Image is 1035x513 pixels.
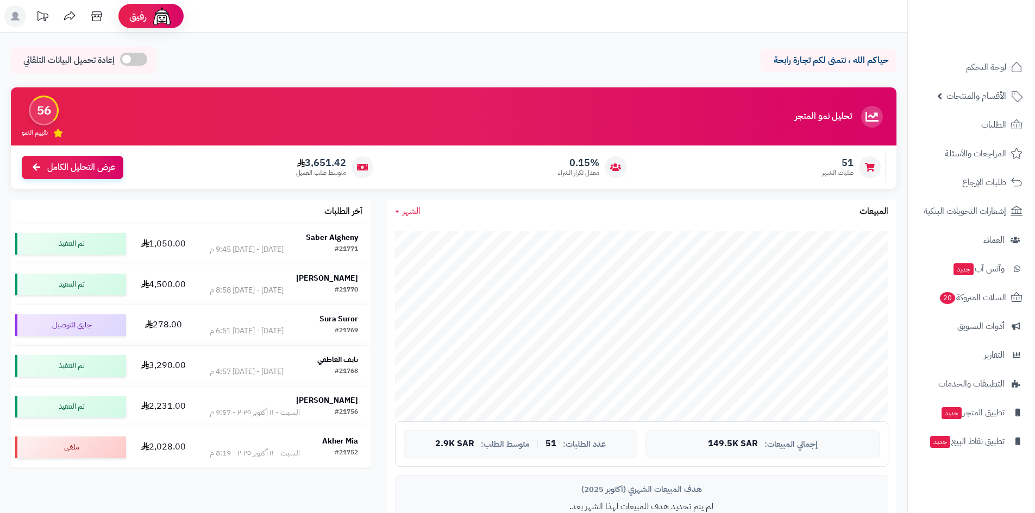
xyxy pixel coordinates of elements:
a: التطبيقات والخدمات [914,371,1028,397]
span: 3,651.42 [296,157,346,169]
div: السبت - ١١ أكتوبر ٢٠٢٥ - 8:19 م [210,448,300,459]
div: #21770 [335,285,358,296]
strong: [PERSON_NAME] [296,395,358,406]
span: المراجعات والأسئلة [945,146,1006,161]
span: وآتس آب [952,261,1005,276]
a: السلات المتروكة20 [914,284,1028,311]
span: 2.9K SAR [435,439,474,449]
span: العملاء [983,232,1005,248]
span: طلبات الشهر [822,168,854,178]
span: معدل تكرار الشراء [558,168,599,178]
a: لوحة التحكم [914,54,1028,80]
strong: Sura Suror [319,313,358,325]
span: إشعارات التحويلات البنكية [924,204,1006,219]
span: عرض التحليل الكامل [47,161,115,174]
span: طلبات الإرجاع [962,175,1006,190]
div: جاري التوصيل [15,314,126,336]
a: المراجعات والأسئلة [914,141,1028,167]
span: 149.5K SAR [708,439,758,449]
span: تطبيق نقاط البيع [929,434,1005,449]
td: 3,290.00 [130,346,197,386]
a: طلبات الإرجاع [914,169,1028,195]
div: السبت - ١١ أكتوبر ٢٠٢٥ - 9:57 م [210,407,300,418]
span: تطبيق المتجر [940,405,1005,420]
a: تطبيق المتجرجديد [914,400,1028,426]
span: إجمالي المبيعات: [764,440,818,449]
div: #21771 [335,244,358,255]
a: إشعارات التحويلات البنكية [914,198,1028,224]
a: الطلبات [914,112,1028,138]
span: الأقسام والمنتجات [946,88,1006,104]
strong: Saber Algheny [306,232,358,243]
p: لم يتم تحديد هدف للمبيعات لهذا الشهر بعد. [404,501,880,513]
span: متوسط طلب العميل [296,168,346,178]
a: تحديثات المنصة [29,5,56,30]
td: 2,028.00 [130,427,197,467]
span: | [536,440,539,448]
span: جديد [930,436,950,448]
strong: نايف العاطفي [317,354,358,365]
td: 1,050.00 [130,224,197,264]
div: #21769 [335,326,358,337]
div: تم التنفيذ [15,233,126,255]
span: التطبيقات والخدمات [938,376,1005,391]
img: ai-face.png [151,5,173,27]
span: متوسط الطلب: [481,440,530,449]
a: تطبيق نقاط البيعجديد [914,428,1028,454]
span: إعادة تحميل البيانات التلقائي [23,54,115,67]
span: جديد [942,407,962,419]
a: عرض التحليل الكامل [22,156,123,179]
div: [DATE] - [DATE] 4:57 م [210,366,284,377]
span: أدوات التسويق [957,319,1005,334]
a: العملاء [914,227,1028,253]
div: تم التنفيذ [15,355,126,377]
div: [DATE] - [DATE] 8:58 م [210,285,284,296]
td: 278.00 [130,305,197,345]
div: تم التنفيذ [15,274,126,295]
div: ملغي [15,436,126,458]
span: السلات المتروكة [939,290,1006,305]
p: حياكم الله ، نتمنى لكم تجارة رابحة [769,54,888,67]
span: 0.15% [558,157,599,169]
strong: [PERSON_NAME] [296,273,358,284]
div: #21752 [335,448,358,459]
span: جديد [954,263,974,275]
span: رفيق [129,10,147,23]
h3: المبيعات [860,207,888,217]
img: logo-2.png [961,29,1025,52]
span: الشهر [403,205,421,218]
div: هدف المبيعات الشهري (أكتوبر 2025) [404,484,880,495]
span: 20 [940,292,955,304]
div: [DATE] - [DATE] 9:45 م [210,244,284,255]
span: لوحة التحكم [966,60,1006,75]
span: عدد الطلبات: [563,440,606,449]
div: تم التنفيذ [15,396,126,417]
strong: Akher Mia [322,435,358,447]
a: التقارير [914,342,1028,368]
div: #21768 [335,366,358,377]
span: تقييم النمو [22,128,48,137]
span: 51 [545,439,556,449]
a: وآتس آبجديد [914,256,1028,282]
a: الشهر [395,205,421,218]
td: 4,500.00 [130,264,197,305]
h3: تحليل نمو المتجر [795,112,852,122]
span: الطلبات [981,117,1006,132]
a: أدوات التسويق [914,313,1028,339]
span: التقارير [984,347,1005,363]
div: [DATE] - [DATE] 6:51 م [210,326,284,337]
td: 2,231.00 [130,387,197,427]
span: 51 [822,157,854,169]
div: #21756 [335,407,358,418]
h3: آخر الطلبات [324,207,362,217]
